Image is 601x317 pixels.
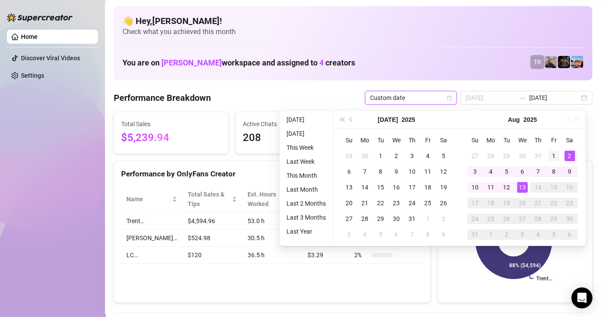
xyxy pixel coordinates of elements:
[486,166,496,177] div: 4
[283,198,329,209] li: Last 2 Months
[391,229,402,240] div: 6
[388,227,404,242] td: 2025-08-06
[357,227,373,242] td: 2025-08-04
[501,198,512,208] div: 19
[562,195,577,211] td: 2025-08-23
[341,227,357,242] td: 2025-08-03
[558,56,570,68] img: Trent
[404,179,420,195] td: 2025-07-17
[243,130,342,146] span: 208
[377,111,398,128] button: Choose a month
[341,132,357,148] th: Su
[438,166,449,177] div: 12
[161,58,222,67] span: [PERSON_NAME]
[447,95,452,100] span: calendar
[341,211,357,227] td: 2025-07-27
[407,229,417,240] div: 7
[517,151,528,161] div: 30
[533,214,543,224] div: 28
[114,92,211,104] h4: Performance Breakdown
[467,195,483,211] td: 2025-08-17
[423,151,433,161] div: 4
[375,182,386,193] div: 15
[499,227,514,242] td: 2025-09-02
[467,227,483,242] td: 2025-08-31
[360,198,370,208] div: 21
[423,182,433,193] div: 18
[533,229,543,240] div: 4
[483,211,499,227] td: 2025-08-25
[499,179,514,195] td: 2025-08-12
[562,148,577,164] td: 2025-08-02
[530,164,546,179] td: 2025-08-07
[407,182,417,193] div: 17
[470,198,480,208] div: 17
[402,111,415,128] button: Choose a year
[530,148,546,164] td: 2025-07-31
[483,179,499,195] td: 2025-08-11
[562,227,577,242] td: 2025-09-06
[562,132,577,148] th: Sa
[354,250,368,260] span: 2 %
[337,111,346,128] button: Last year (Control + left)
[483,132,499,148] th: Mo
[407,214,417,224] div: 31
[283,212,329,223] li: Last 3 Months
[373,179,388,195] td: 2025-07-15
[501,166,512,177] div: 5
[546,227,562,242] td: 2025-09-05
[483,195,499,211] td: 2025-08-18
[436,148,451,164] td: 2025-07-05
[21,33,38,40] a: Home
[373,227,388,242] td: 2025-08-05
[344,214,354,224] div: 27
[470,182,480,193] div: 10
[517,229,528,240] div: 3
[341,164,357,179] td: 2025-07-06
[465,93,515,103] input: Start date
[508,111,520,128] button: Choose a month
[420,227,436,242] td: 2025-08-08
[467,164,483,179] td: 2025-08-03
[373,195,388,211] td: 2025-07-22
[436,195,451,211] td: 2025-07-26
[122,58,355,68] h1: You are on workspace and assigned to creators
[501,229,512,240] div: 2
[546,211,562,227] td: 2025-08-29
[121,130,221,146] span: $5,239.94
[499,211,514,227] td: 2025-08-26
[517,166,528,177] div: 6
[346,111,356,128] button: Previous month (PageUp)
[483,164,499,179] td: 2025-08-04
[182,230,242,247] td: $524.98
[499,148,514,164] td: 2025-07-29
[344,166,354,177] div: 6
[514,195,530,211] td: 2025-08-20
[357,195,373,211] td: 2025-07-21
[549,198,559,208] div: 22
[564,229,575,240] div: 6
[242,247,303,264] td: 36.5 h
[404,195,420,211] td: 2025-07-24
[404,211,420,227] td: 2025-07-31
[404,227,420,242] td: 2025-08-07
[243,119,342,129] span: Active Chats
[357,179,373,195] td: 2025-07-14
[571,56,583,68] img: Zach
[373,132,388,148] th: Tu
[344,229,354,240] div: 3
[302,247,349,264] td: $3.29
[533,198,543,208] div: 21
[121,247,182,264] td: LC…
[549,229,559,240] div: 5
[391,214,402,224] div: 30
[545,56,557,68] img: LC
[344,151,354,161] div: 29
[373,211,388,227] td: 2025-07-29
[519,94,526,101] span: swap-right
[530,211,546,227] td: 2025-08-28
[407,151,417,161] div: 3
[564,151,575,161] div: 2
[486,151,496,161] div: 28
[357,211,373,227] td: 2025-07-28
